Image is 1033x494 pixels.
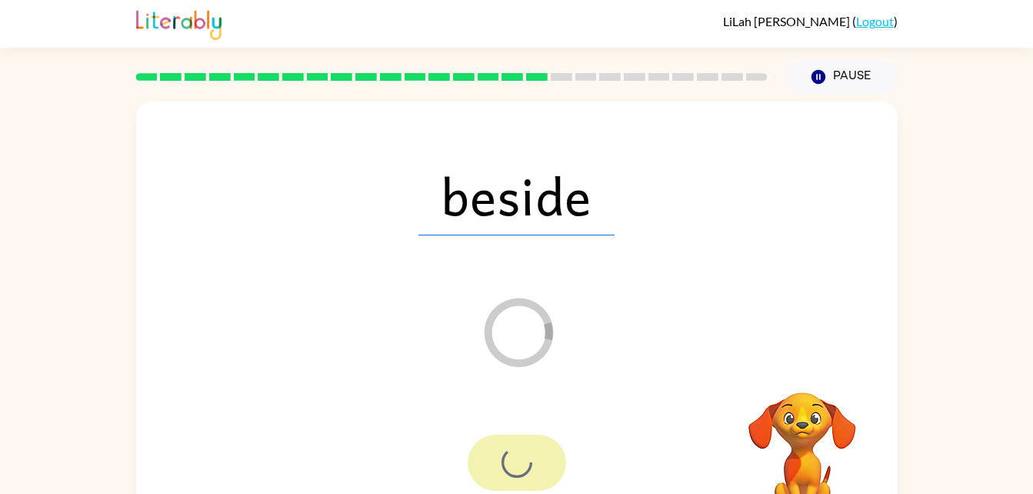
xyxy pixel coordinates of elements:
[786,59,898,95] button: Pause
[856,14,894,28] a: Logout
[418,155,615,235] span: beside
[136,6,222,40] img: Literably
[723,14,898,28] div: ( )
[723,14,852,28] span: LiLah [PERSON_NAME]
